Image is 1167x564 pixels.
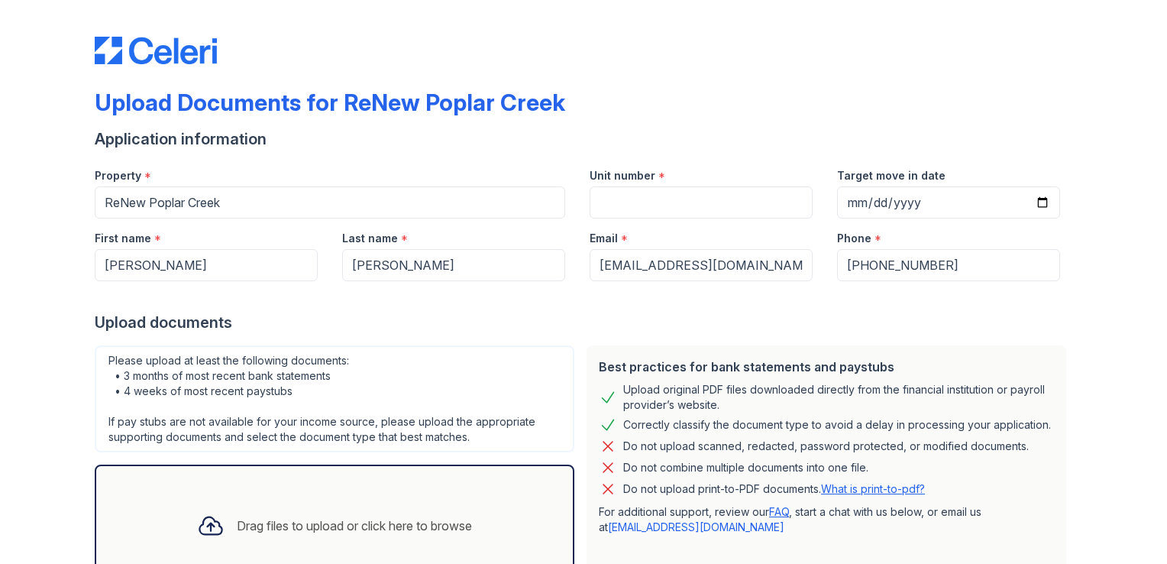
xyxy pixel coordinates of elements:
a: FAQ [769,505,789,518]
div: Please upload at least the following documents: • 3 months of most recent bank statements • 4 wee... [95,345,574,452]
a: What is print-to-pdf? [821,482,925,495]
p: Do not upload print-to-PDF documents. [623,481,925,497]
div: Upload original PDF files downloaded directly from the financial institution or payroll provider’... [623,382,1054,413]
label: Email [590,231,618,246]
div: Drag files to upload or click here to browse [237,517,472,535]
div: Upload Documents for ReNew Poplar Creek [95,89,565,116]
label: Unit number [590,168,655,183]
label: Property [95,168,141,183]
div: Do not upload scanned, redacted, password protected, or modified documents. [623,437,1029,455]
div: Best practices for bank statements and paystubs [599,358,1054,376]
label: Target move in date [837,168,946,183]
label: Last name [342,231,398,246]
img: CE_Logo_Blue-a8612792a0a2168367f1c8372b55b34899dd931a85d93a1a3d3e32e68fde9ad4.png [95,37,217,64]
label: Phone [837,231,871,246]
p: For additional support, review our , start a chat with us below, or email us at [599,504,1054,535]
div: Do not combine multiple documents into one file. [623,459,868,477]
div: Application information [95,128,1072,150]
a: [EMAIL_ADDRESS][DOMAIN_NAME] [608,520,784,533]
div: Correctly classify the document type to avoid a delay in processing your application. [623,416,1051,434]
label: First name [95,231,151,246]
div: Upload documents [95,312,1072,333]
